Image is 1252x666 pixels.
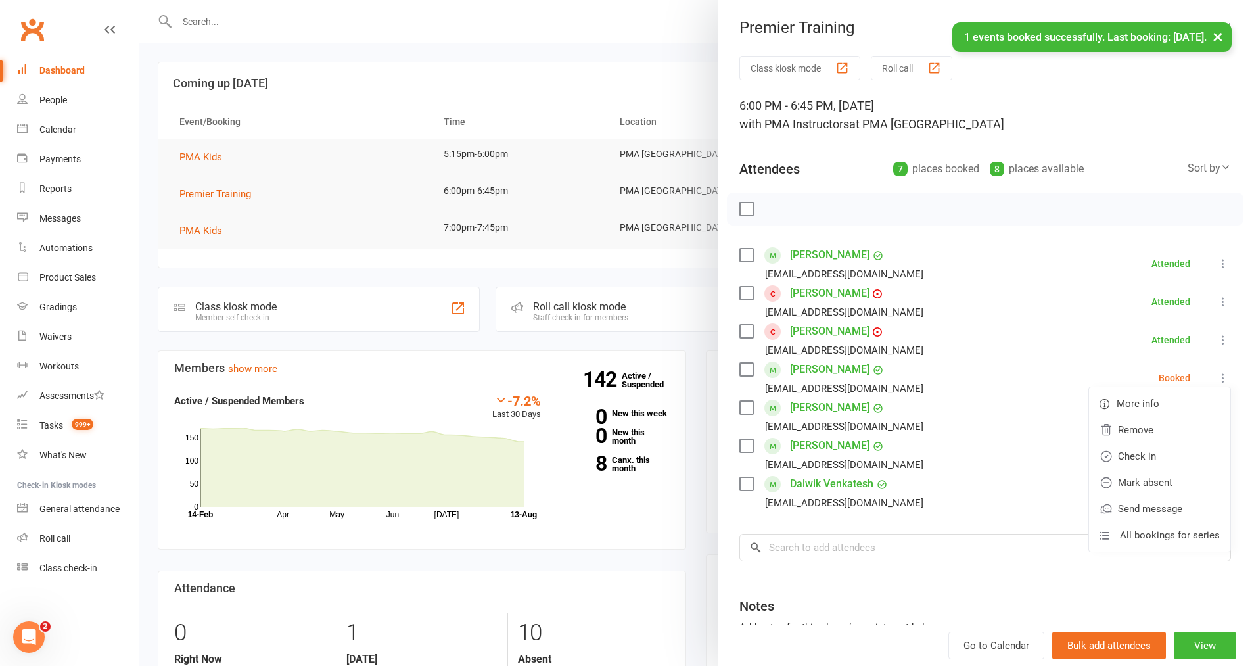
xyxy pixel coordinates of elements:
[17,174,139,204] a: Reports
[739,97,1231,133] div: 6:00 PM - 6:45 PM, [DATE]
[39,504,120,514] div: General attendance
[39,391,104,401] div: Assessments
[790,359,869,380] a: [PERSON_NAME]
[952,22,1232,52] div: 1 events booked successfully. Last booking: [DATE].
[17,204,139,233] a: Messages
[1089,522,1230,548] a: All bookings for series
[1151,335,1190,345] div: Attended
[739,117,849,131] span: with PMA Instructors
[17,233,139,263] a: Automations
[16,13,49,46] a: Clubworx
[39,302,77,312] div: Gradings
[1151,297,1190,306] div: Attended
[17,85,139,115] a: People
[765,342,923,359] div: [EMAIL_ADDRESS][DOMAIN_NAME]
[765,380,923,397] div: [EMAIL_ADDRESS][DOMAIN_NAME]
[39,154,81,164] div: Payments
[871,56,952,80] button: Roll call
[39,243,93,253] div: Automations
[17,145,139,174] a: Payments
[1089,469,1230,496] a: Mark absent
[948,632,1044,659] a: Go to Calendar
[17,115,139,145] a: Calendar
[1089,417,1230,443] a: Remove
[1052,632,1166,659] button: Bulk add attendees
[72,419,93,430] span: 999+
[17,56,139,85] a: Dashboard
[765,266,923,283] div: [EMAIL_ADDRESS][DOMAIN_NAME]
[17,352,139,381] a: Workouts
[39,124,76,135] div: Calendar
[849,117,1004,131] span: at PMA [GEOGRAPHIC_DATA]
[765,418,923,435] div: [EMAIL_ADDRESS][DOMAIN_NAME]
[739,597,774,615] div: Notes
[790,397,869,418] a: [PERSON_NAME]
[1120,527,1220,543] span: All bookings for series
[790,435,869,456] a: [PERSON_NAME]
[1151,259,1190,268] div: Attended
[39,272,96,283] div: Product Sales
[765,304,923,321] div: [EMAIL_ADDRESS][DOMAIN_NAME]
[790,473,873,494] a: Daiwik Venkatesh
[790,321,869,342] a: [PERSON_NAME]
[1188,160,1231,177] div: Sort by
[17,524,139,554] a: Roll call
[17,293,139,322] a: Gradings
[13,621,45,653] iframe: Intercom live chat
[790,245,869,266] a: [PERSON_NAME]
[39,95,67,105] div: People
[739,56,860,80] button: Class kiosk mode
[39,183,72,194] div: Reports
[40,621,51,632] span: 2
[39,361,79,371] div: Workouts
[1089,496,1230,522] a: Send message
[1174,632,1236,659] button: View
[739,160,800,178] div: Attendees
[990,162,1004,176] div: 8
[17,411,139,440] a: Tasks 999+
[1159,373,1190,383] div: Booked
[739,619,1231,635] div: Add notes for this class / appointment below
[1089,443,1230,469] a: Check in
[39,213,81,224] div: Messages
[718,18,1252,37] div: Premier Training
[17,322,139,352] a: Waivers
[990,160,1084,178] div: places available
[1089,391,1230,417] a: More info
[39,65,85,76] div: Dashboard
[1117,396,1159,412] span: More info
[893,160,979,178] div: places booked
[39,331,72,342] div: Waivers
[17,263,139,293] a: Product Sales
[1206,22,1230,51] button: ×
[765,494,923,511] div: [EMAIL_ADDRESS][DOMAIN_NAME]
[790,283,869,304] a: [PERSON_NAME]
[39,533,70,544] div: Roll call
[17,381,139,411] a: Assessments
[39,450,87,460] div: What's New
[739,534,1231,561] input: Search to add attendees
[765,456,923,473] div: [EMAIL_ADDRESS][DOMAIN_NAME]
[39,420,63,431] div: Tasks
[17,494,139,524] a: General attendance kiosk mode
[39,563,97,573] div: Class check-in
[893,162,908,176] div: 7
[17,554,139,583] a: Class kiosk mode
[17,440,139,470] a: What's New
